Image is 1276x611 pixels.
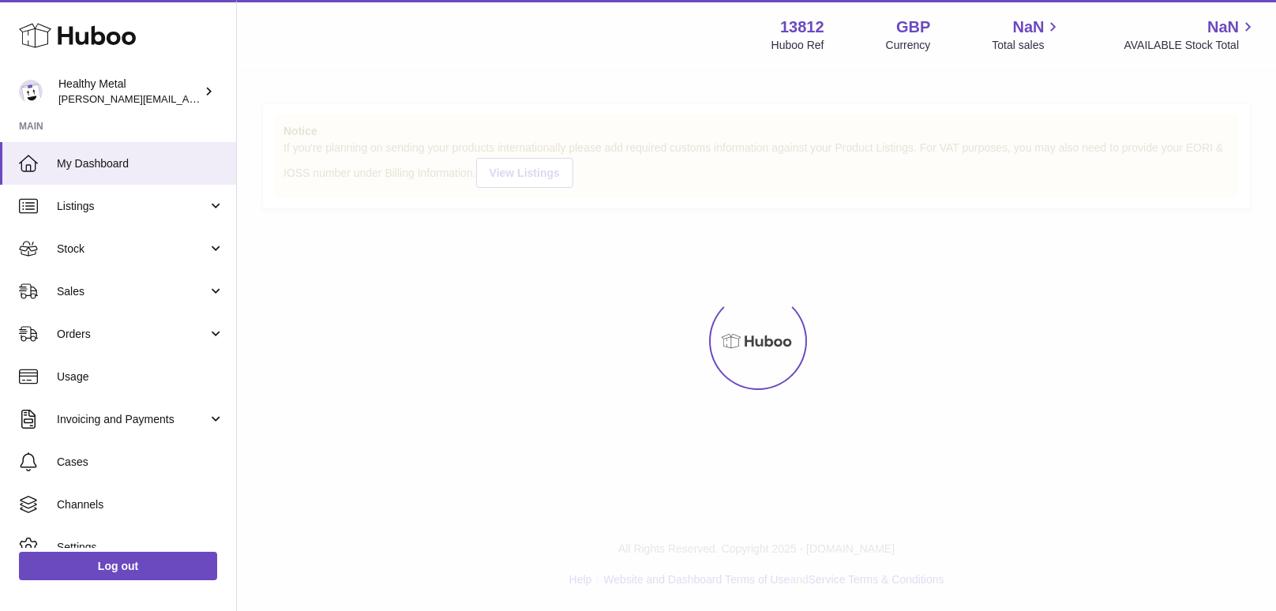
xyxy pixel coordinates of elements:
span: Invoicing and Payments [57,412,208,427]
span: My Dashboard [57,156,224,171]
span: Stock [57,242,208,257]
span: Total sales [992,38,1062,53]
span: Settings [57,540,224,555]
span: Cases [57,455,224,470]
strong: GBP [896,17,930,38]
span: Channels [57,497,224,512]
img: jose@healthy-metal.com [19,80,43,103]
a: Log out [19,552,217,580]
span: Sales [57,284,208,299]
div: Currency [886,38,931,53]
span: Listings [57,199,208,214]
span: AVAILABLE Stock Total [1124,38,1257,53]
span: [PERSON_NAME][EMAIL_ADDRESS][DOMAIN_NAME] [58,92,317,105]
span: NaN [1207,17,1239,38]
a: NaN AVAILABLE Stock Total [1124,17,1257,53]
span: Usage [57,369,224,384]
div: Healthy Metal [58,77,201,107]
strong: 13812 [780,17,824,38]
span: Orders [57,327,208,342]
a: NaN Total sales [992,17,1062,53]
div: Huboo Ref [771,38,824,53]
span: NaN [1012,17,1044,38]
